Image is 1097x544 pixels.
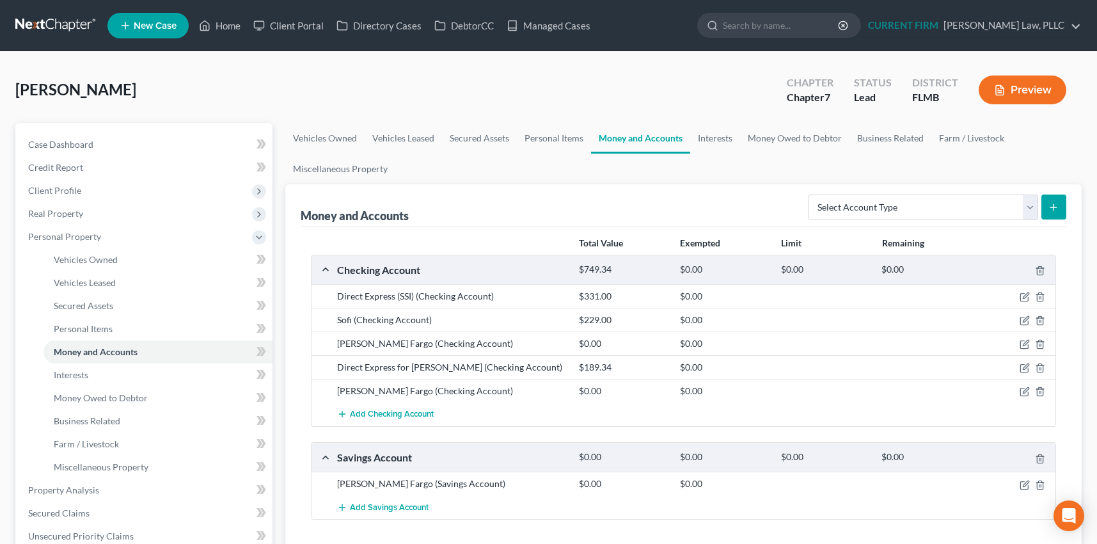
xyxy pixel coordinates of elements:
div: $0.00 [572,451,674,463]
div: Open Intercom Messenger [1054,500,1084,531]
span: Vehicles Leased [54,277,116,288]
button: Preview [979,76,1066,104]
a: Directory Cases [330,14,428,37]
div: Chapter [787,90,833,105]
a: Home [193,14,247,37]
a: Credit Report [18,156,272,179]
span: Money and Accounts [54,346,138,357]
a: Farm / Livestock [931,123,1012,154]
div: $189.34 [572,361,674,374]
a: Vehicles Owned [43,248,272,271]
a: Secured Claims [18,502,272,525]
a: Interests [690,123,740,154]
span: [PERSON_NAME] [15,80,136,99]
div: FLMB [912,90,958,105]
button: Add Savings Account [337,495,429,519]
span: New Case [134,21,177,31]
a: Vehicles Leased [43,271,272,294]
button: Add Checking Account [337,403,434,426]
span: Unsecured Priority Claims [28,531,134,541]
div: $0.00 [875,451,976,463]
div: $0.00 [674,337,775,350]
div: $0.00 [674,290,775,303]
div: Checking Account [331,263,572,276]
a: Vehicles Leased [365,123,442,154]
div: [PERSON_NAME] Fargo (Checking Account) [331,337,572,350]
a: Money and Accounts [43,340,272,364]
div: $0.00 [674,385,775,397]
div: $0.00 [674,361,775,374]
div: $0.00 [674,314,775,326]
a: Money and Accounts [591,123,690,154]
span: 7 [825,91,830,103]
div: Direct Express (SSI) (Checking Account) [331,290,572,303]
div: $0.00 [572,385,674,397]
div: $0.00 [572,477,674,490]
div: $0.00 [775,264,876,276]
div: $331.00 [572,290,674,303]
div: $0.00 [572,337,674,350]
strong: Total Value [579,237,623,248]
input: Search by name... [723,13,840,37]
span: Secured Claims [28,508,90,518]
a: Business Related [43,410,272,433]
div: $0.00 [775,451,876,463]
span: Business Related [54,415,120,426]
a: Interests [43,364,272,387]
span: Case Dashboard [28,139,93,150]
span: Credit Report [28,162,83,173]
a: Managed Cases [500,14,597,37]
a: DebtorCC [428,14,500,37]
a: Money Owed to Debtor [740,123,849,154]
div: Status [854,76,892,90]
a: Secured Assets [442,123,517,154]
div: District [912,76,958,90]
a: Personal Items [517,123,591,154]
span: Interests [54,369,88,380]
span: Real Property [28,208,83,219]
span: Personal Property [28,231,101,242]
a: Case Dashboard [18,133,272,156]
a: Miscellaneous Property [285,154,395,184]
span: Money Owed to Debtor [54,392,148,403]
strong: Exempted [680,237,720,248]
div: Savings Account [331,451,572,464]
a: Business Related [849,123,931,154]
a: Vehicles Owned [285,123,365,154]
div: $229.00 [572,314,674,326]
span: Add Checking Account [350,410,434,420]
div: Chapter [787,76,833,90]
div: $0.00 [875,264,976,276]
span: Vehicles Owned [54,254,118,265]
a: Client Portal [247,14,330,37]
strong: CURRENT FIRM [868,19,938,31]
a: Secured Assets [43,294,272,317]
span: Add Savings Account [350,502,429,513]
div: Money and Accounts [301,208,409,223]
div: Lead [854,90,892,105]
a: Money Owed to Debtor [43,387,272,410]
div: $0.00 [674,264,775,276]
span: Client Profile [28,185,81,196]
div: $749.34 [572,264,674,276]
div: [PERSON_NAME] Fargo (Checking Account) [331,385,572,397]
strong: Limit [781,237,801,248]
div: Direct Express for [PERSON_NAME] (Checking Account) [331,361,572,374]
strong: Remaining [882,237,924,248]
span: Property Analysis [28,484,99,495]
a: Miscellaneous Property [43,456,272,479]
div: $0.00 [674,477,775,490]
a: CURRENT FIRM[PERSON_NAME] Law, PLLC [862,14,1081,37]
span: Miscellaneous Property [54,461,148,472]
div: Sofi (Checking Account) [331,314,572,326]
div: [PERSON_NAME] Fargo (Savings Account) [331,477,572,490]
a: Farm / Livestock [43,433,272,456]
span: Secured Assets [54,300,113,311]
a: Property Analysis [18,479,272,502]
a: Personal Items [43,317,272,340]
span: Personal Items [54,323,113,334]
div: $0.00 [674,451,775,463]
span: Farm / Livestock [54,438,119,449]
